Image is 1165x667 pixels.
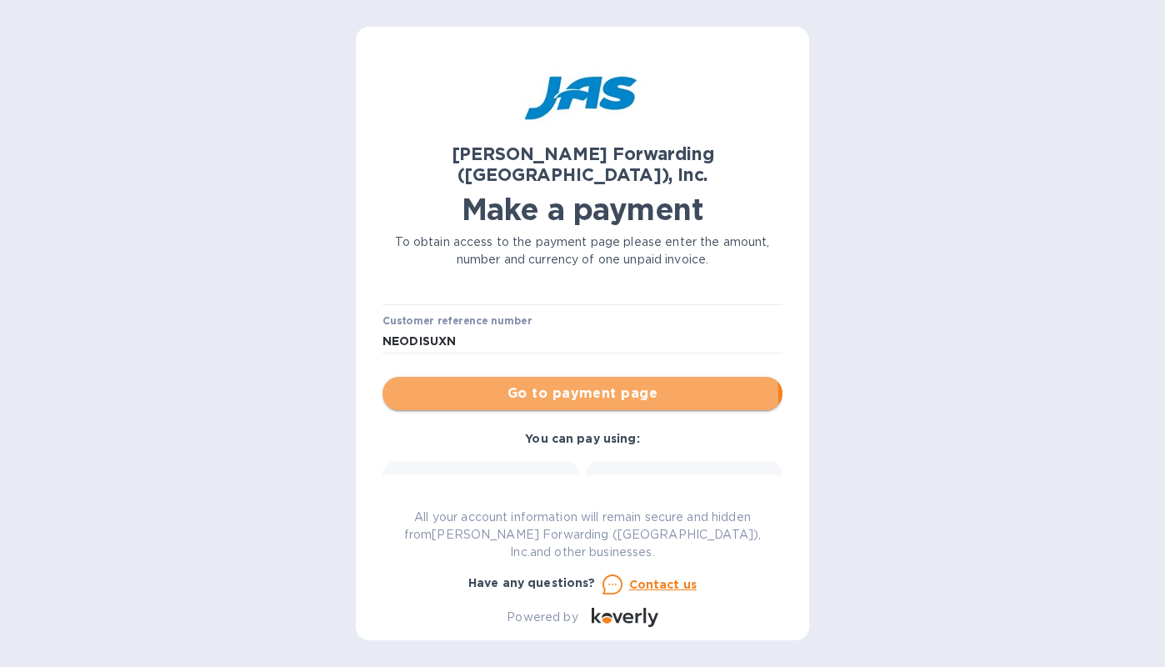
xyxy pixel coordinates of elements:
label: Customer reference number [382,317,532,327]
span: Go to payment page [396,384,769,404]
input: Enter customer reference number [382,328,782,354]
p: To obtain access to the payment page please enter the amount, number and currency of one unpaid i... [382,233,782,268]
h1: Make a payment [382,192,782,227]
p: Powered by [507,609,577,626]
u: Contact us [629,578,697,591]
b: [PERSON_NAME] Forwarding ([GEOGRAPHIC_DATA]), Inc. [452,143,714,185]
p: All your account information will remain secure and hidden from [PERSON_NAME] Forwarding ([GEOGRA... [382,509,782,561]
button: Go to payment page [382,377,782,410]
b: Have any questions? [468,576,596,589]
b: You can pay using: [525,432,639,445]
